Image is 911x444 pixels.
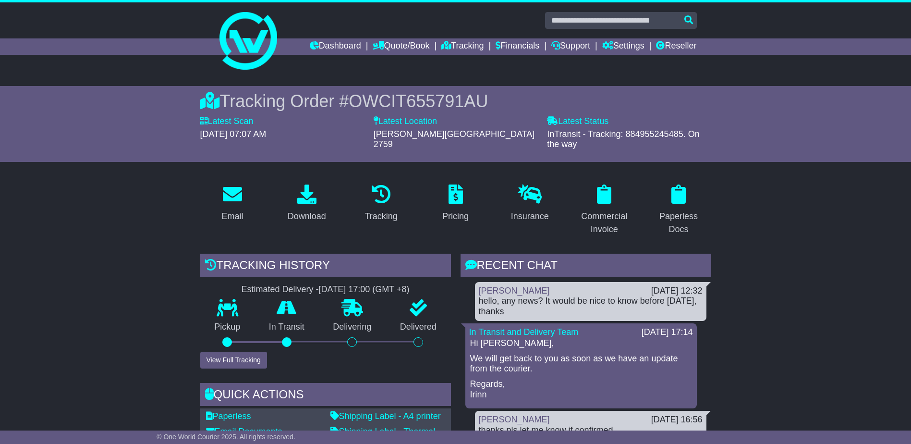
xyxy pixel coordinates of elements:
[200,254,451,280] div: Tracking history
[572,181,637,239] a: Commercial Invoice
[157,433,295,441] span: © One World Courier 2025. All rights reserved.
[281,181,332,226] a: Download
[436,181,475,226] a: Pricing
[511,210,549,223] div: Insurance
[642,327,693,338] div: [DATE] 17:14
[221,210,243,223] div: Email
[461,254,711,280] div: RECENT CHAT
[578,210,631,236] div: Commercial Invoice
[479,286,550,296] a: [PERSON_NAME]
[310,38,361,55] a: Dashboard
[200,284,451,295] div: Estimated Delivery -
[206,427,282,436] a: Email Documents
[470,379,692,400] p: Regards, Irinn
[602,38,644,55] a: Settings
[206,411,251,421] a: Paperless
[470,354,692,374] p: We will get back to you as soon as we have an update from the courier.
[656,38,696,55] a: Reseller
[255,322,319,333] p: In Transit
[200,91,711,111] div: Tracking Order #
[646,181,711,239] a: Paperless Docs
[374,129,534,149] span: [PERSON_NAME][GEOGRAPHIC_DATA] 2759
[319,322,386,333] p: Delivering
[496,38,539,55] a: Financials
[547,129,700,149] span: InTransit - Tracking: 884955245485. On the way
[349,91,488,111] span: OWCIT655791AU
[547,116,608,127] label: Latest Status
[200,129,267,139] span: [DATE] 07:07 AM
[505,181,555,226] a: Insurance
[288,210,326,223] div: Download
[330,411,441,421] a: Shipping Label - A4 printer
[442,210,469,223] div: Pricing
[200,352,267,369] button: View Full Tracking
[374,116,437,127] label: Latest Location
[479,415,550,424] a: [PERSON_NAME]
[319,284,410,295] div: [DATE] 17:00 (GMT +8)
[653,210,705,236] div: Paperless Docs
[200,116,254,127] label: Latest Scan
[479,425,703,436] div: thanks pls let me know if confirmed.
[215,181,249,226] a: Email
[651,286,703,296] div: [DATE] 12:32
[358,181,403,226] a: Tracking
[551,38,590,55] a: Support
[364,210,397,223] div: Tracking
[441,38,484,55] a: Tracking
[200,322,255,333] p: Pickup
[386,322,451,333] p: Delivered
[200,383,451,409] div: Quick Actions
[470,338,692,349] p: Hi [PERSON_NAME],
[373,38,429,55] a: Quote/Book
[651,415,703,425] div: [DATE] 16:56
[479,296,703,317] div: hello, any news? It would be nice to know before [DATE], thanks
[469,327,579,337] a: In Transit and Delivery Team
